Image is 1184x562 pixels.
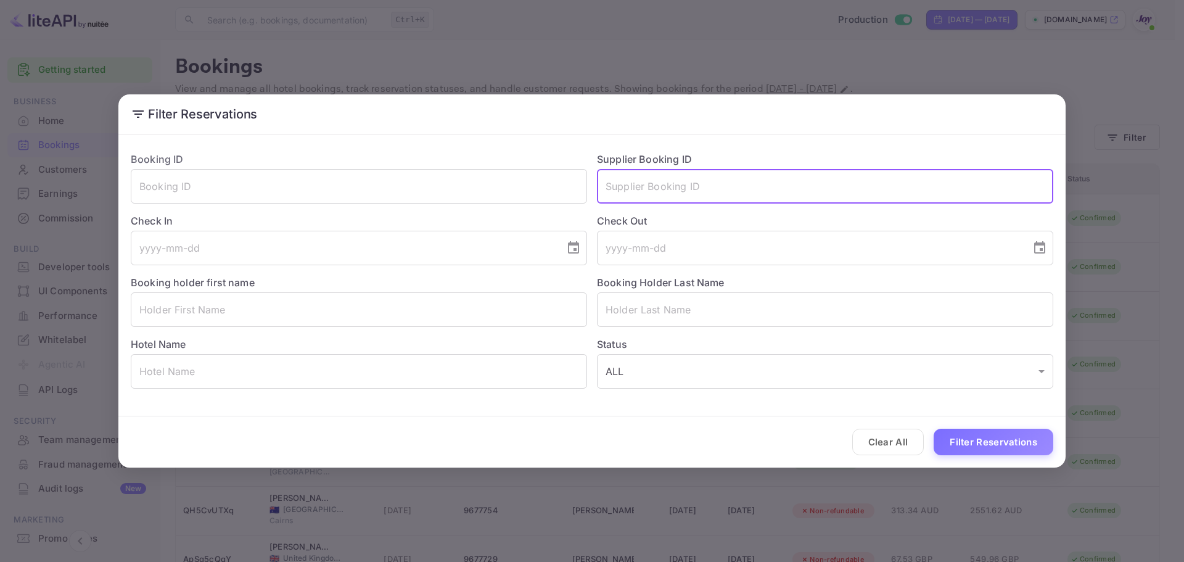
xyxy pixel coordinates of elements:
[1027,236,1052,260] button: Choose date
[597,276,725,289] label: Booking Holder Last Name
[597,153,692,165] label: Supplier Booking ID
[597,354,1053,389] div: ALL
[118,94,1066,134] h2: Filter Reservations
[597,292,1053,327] input: Holder Last Name
[131,169,587,204] input: Booking ID
[597,231,1022,265] input: yyyy-mm-dd
[597,213,1053,228] label: Check Out
[561,236,586,260] button: Choose date
[597,337,1053,352] label: Status
[852,429,924,455] button: Clear All
[934,429,1053,455] button: Filter Reservations
[131,292,587,327] input: Holder First Name
[131,231,556,265] input: yyyy-mm-dd
[131,354,587,389] input: Hotel Name
[597,169,1053,204] input: Supplier Booking ID
[131,213,587,228] label: Check In
[131,338,186,350] label: Hotel Name
[131,153,184,165] label: Booking ID
[131,276,255,289] label: Booking holder first name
